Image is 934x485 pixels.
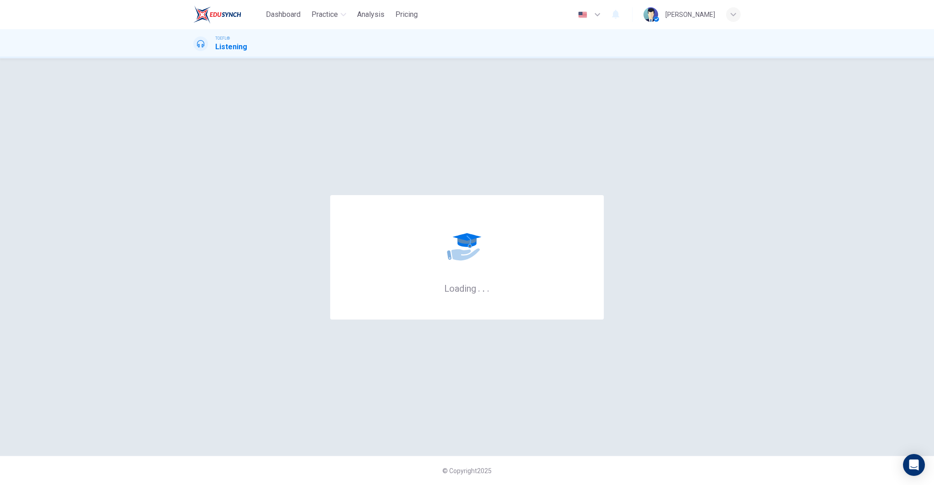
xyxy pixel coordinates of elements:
button: Dashboard [262,6,304,23]
img: EduSynch logo [193,5,241,24]
h1: Listening [215,41,247,52]
span: © Copyright 2025 [442,467,492,475]
button: Pricing [392,6,421,23]
button: Practice [308,6,350,23]
img: en [577,11,588,18]
button: Analysis [353,6,388,23]
h6: . [487,280,490,295]
h6: . [477,280,481,295]
h6: Loading [444,282,490,294]
span: Dashboard [266,9,301,20]
h6: . [482,280,485,295]
span: Analysis [357,9,384,20]
span: TOEFL® [215,35,230,41]
div: Open Intercom Messenger [903,454,925,476]
img: Profile picture [643,7,658,22]
div: [PERSON_NAME] [665,9,715,20]
span: Practice [311,9,338,20]
span: Pricing [395,9,418,20]
a: EduSynch logo [193,5,262,24]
